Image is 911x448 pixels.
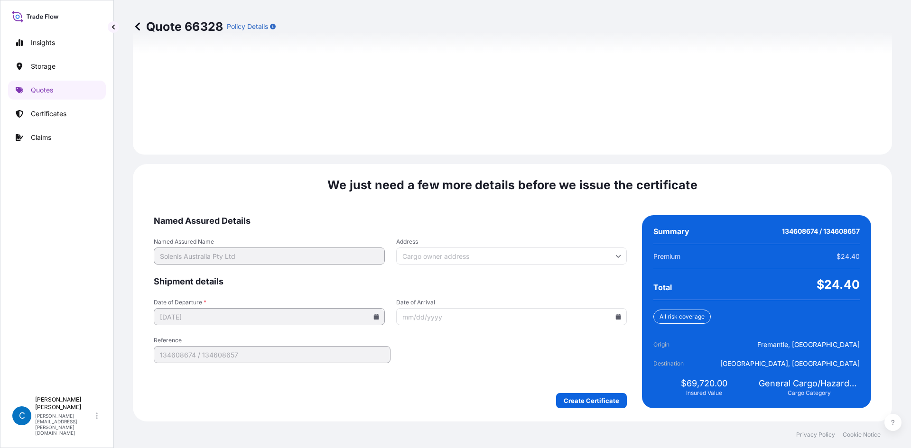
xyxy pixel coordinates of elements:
span: Origin [653,340,706,349]
p: Policy Details [227,22,268,31]
span: $24.40 [817,277,860,292]
input: Your internal reference [154,346,390,363]
a: Storage [8,57,106,76]
span: Date of Arrival [396,299,627,306]
p: [PERSON_NAME] [PERSON_NAME] [35,396,94,411]
span: Cargo Category [788,389,831,397]
a: Insights [8,33,106,52]
p: Insights [31,38,55,47]
p: Quote 66328 [133,19,223,34]
span: Reference [154,337,390,344]
span: We just need a few more details before we issue the certificate [327,177,697,192]
p: [PERSON_NAME][EMAIL_ADDRESS][PERSON_NAME][DOMAIN_NAME] [35,413,94,436]
a: Privacy Policy [796,431,835,439]
span: Address [396,238,627,246]
span: $69,720.00 [681,378,727,389]
input: Cargo owner address [396,247,627,265]
span: Summary [653,227,689,236]
span: Premium [653,252,680,261]
span: Named Assured Name [154,238,385,246]
span: [GEOGRAPHIC_DATA], [GEOGRAPHIC_DATA] [720,359,860,368]
span: Fremantle, [GEOGRAPHIC_DATA] [757,340,860,349]
span: General Cargo/Hazardous Material [759,378,860,389]
a: Claims [8,128,106,147]
span: Shipment details [154,276,627,287]
p: Claims [31,133,51,142]
a: Quotes [8,81,106,100]
span: Destination [653,359,706,368]
p: Storage [31,62,56,71]
a: Certificates [8,104,106,123]
p: Certificates [31,109,66,119]
span: Insured Value [686,389,722,397]
span: Named Assured Details [154,215,627,227]
span: $24.40 [837,252,860,261]
input: mm/dd/yyyy [154,308,385,325]
a: Cookie Notice [843,431,881,439]
span: Total [653,283,672,292]
input: mm/dd/yyyy [396,308,627,325]
span: Date of Departure [154,299,385,306]
button: Create Certificate [556,393,627,408]
div: All risk coverage [653,310,711,324]
p: Create Certificate [564,396,619,405]
p: Quotes [31,85,53,95]
span: 134608674 / 134608657 [782,227,860,236]
span: C [19,411,25,421]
